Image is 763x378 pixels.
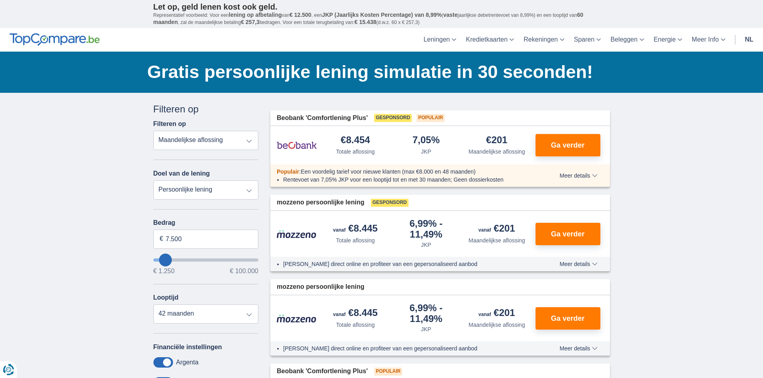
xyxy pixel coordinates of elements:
span: € 100.000 [230,268,258,274]
img: TopCompare [10,33,100,46]
span: Een voordelig tarief voor nieuwe klanten (max €8.000 en 48 maanden) [301,168,476,175]
span: Populair [417,114,445,122]
span: mozzeno persoonlijke lening [277,282,364,292]
li: [PERSON_NAME] direct online en profiteer van een gepersonaliseerd aanbod [283,344,530,352]
span: Ga verder [551,315,584,322]
p: Representatief voorbeeld: Voor een van , een ( jaarlijkse debetrentevoet van 8,99%) en een loopti... [153,12,610,26]
span: Populair [374,368,402,376]
a: Sparen [569,28,606,52]
button: Meer details [554,345,603,352]
input: wantToBorrow [153,258,259,262]
a: Rekeningen [519,28,569,52]
span: € 15.438 [354,19,376,25]
div: JKP [421,148,431,156]
div: 6,99% [394,219,459,239]
div: €201 [479,308,515,319]
label: Doel van de lening [153,170,210,177]
span: JKP (Jaarlijks Kosten Percentage) van 8,99% [322,12,442,18]
span: Populair [277,168,299,175]
span: vaste [443,12,458,18]
div: €201 [479,224,515,235]
span: Ga verder [551,230,584,238]
a: Beleggen [606,28,649,52]
span: € 257,3 [241,19,260,25]
h1: Gratis persoonlijke lening simulatie in 30 seconden! [147,60,610,84]
div: Totale aflossing [336,148,375,156]
img: product.pl.alt Mozzeno [277,314,317,323]
div: Totale aflossing [336,236,375,244]
span: Meer details [560,261,597,267]
div: Totale aflossing [336,321,375,329]
li: Rentevoet van 7,05% JKP voor een looptijd tot en met 30 maanden; Geen dossierkosten [283,176,530,184]
span: Beobank 'Comfortlening Plus' [277,367,368,376]
div: €201 [486,135,507,146]
div: Maandelijkse aflossing [469,148,525,156]
li: [PERSON_NAME] direct online en profiteer van een gepersonaliseerd aanbod [283,260,530,268]
span: Ga verder [551,142,584,149]
div: 7,05% [413,135,440,146]
label: Looptijd [153,294,179,301]
a: Energie [649,28,687,52]
button: Meer details [554,261,603,267]
div: Maandelijkse aflossing [469,321,525,329]
a: Meer Info [687,28,730,52]
div: €8.445 [333,308,378,319]
span: Meer details [560,346,597,351]
span: € [160,234,163,244]
div: €8.445 [333,224,378,235]
button: Ga verder [536,223,600,245]
span: Meer details [560,173,597,178]
img: product.pl.alt Mozzeno [277,230,317,238]
button: Meer details [554,172,603,179]
label: Bedrag [153,219,259,226]
button: Ga verder [536,307,600,330]
div: Maandelijkse aflossing [469,236,525,244]
span: Beobank 'Comfortlening Plus' [277,114,368,123]
span: € 12.500 [290,12,312,18]
span: mozzeno persoonlijke lening [277,198,364,207]
div: JKP [421,241,431,249]
span: Gesponsord [374,114,412,122]
span: lening op afbetaling [229,12,282,18]
img: product.pl.alt Beobank [277,135,317,155]
span: € 1.250 [153,268,175,274]
label: Argenta [176,359,199,366]
a: Kredietkaarten [461,28,519,52]
label: Financiële instellingen [153,344,222,351]
div: : [270,168,537,176]
a: Leningen [419,28,461,52]
a: nl [740,28,758,52]
div: JKP [421,325,431,333]
button: Ga verder [536,134,600,156]
div: €8.454 [341,135,370,146]
div: Filteren op [153,102,259,116]
div: 6,99% [394,303,459,324]
span: 60 maanden [153,12,584,25]
p: Let op, geld lenen kost ook geld. [153,2,610,12]
label: Filteren op [153,120,186,128]
span: Gesponsord [371,199,409,207]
